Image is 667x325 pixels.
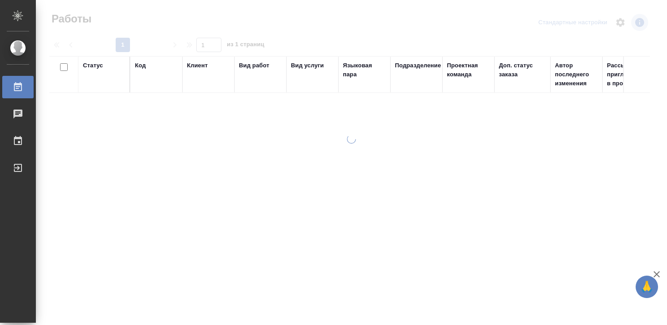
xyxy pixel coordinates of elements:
div: Доп. статус заказа [499,61,546,79]
div: Рассылка приглашений в процессе? [607,61,650,88]
button: 🙏 [636,276,658,298]
div: Статус [83,61,103,70]
div: Языковая пара [343,61,386,79]
span: 🙏 [639,277,654,296]
div: Вид работ [239,61,269,70]
div: Подразделение [395,61,441,70]
div: Автор последнего изменения [555,61,598,88]
div: Проектная команда [447,61,490,79]
div: Код [135,61,146,70]
div: Клиент [187,61,208,70]
div: Вид услуги [291,61,324,70]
